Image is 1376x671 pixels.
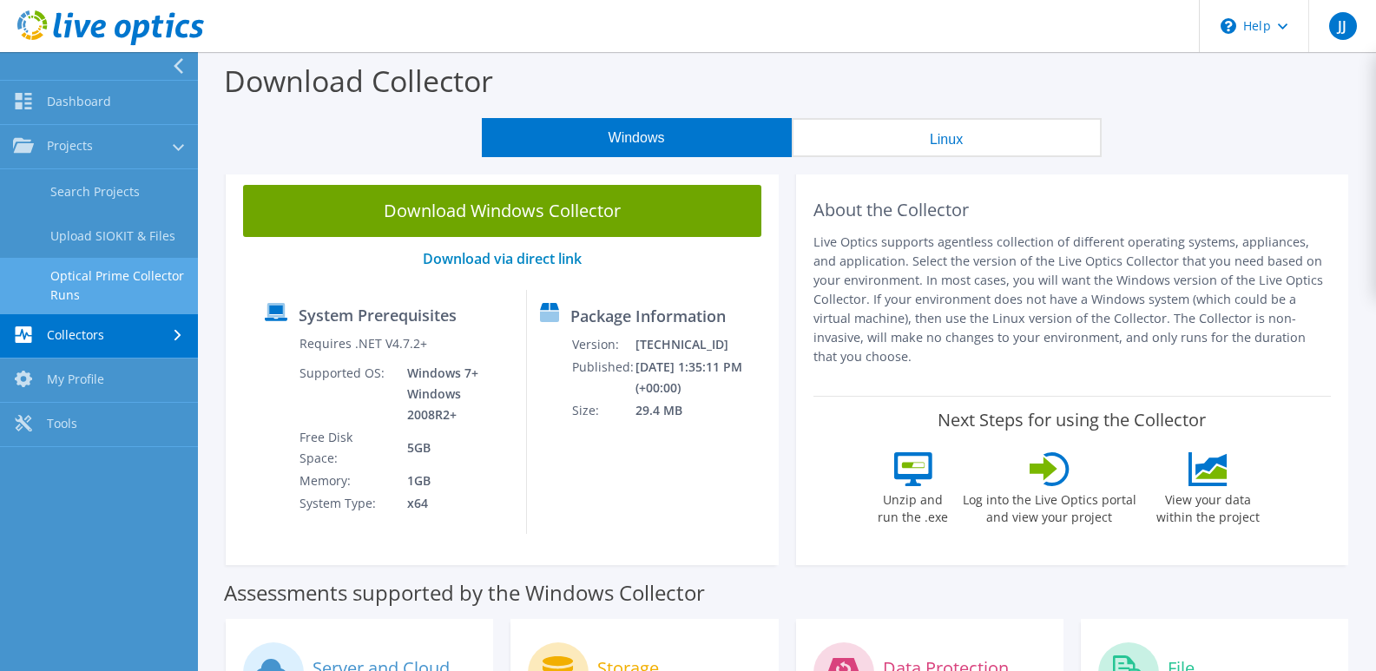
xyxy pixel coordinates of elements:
p: Live Optics supports agentless collection of different operating systems, appliances, and applica... [813,233,1332,366]
a: Download via direct link [423,249,582,268]
td: Version: [571,333,635,356]
td: Memory: [299,470,394,492]
td: [DATE] 1:35:11 PM (+00:00) [635,356,770,399]
td: [TECHNICAL_ID] [635,333,770,356]
button: Linux [792,118,1102,157]
td: Size: [571,399,635,422]
td: 5GB [394,426,513,470]
td: Free Disk Space: [299,426,394,470]
td: System Type: [299,492,394,515]
a: Download Windows Collector [243,185,761,237]
label: Next Steps for using the Collector [938,410,1206,431]
td: x64 [394,492,513,515]
td: Supported OS: [299,362,394,426]
td: 29.4 MB [635,399,770,422]
td: Published: [571,356,635,399]
span: JJ [1329,12,1357,40]
label: Download Collector [224,61,493,101]
label: Requires .NET V4.7.2+ [300,335,427,352]
button: Windows [482,118,792,157]
label: System Prerequisites [299,306,457,324]
td: 1GB [394,470,513,492]
label: View your data within the project [1146,486,1271,526]
label: Assessments supported by the Windows Collector [224,584,705,602]
td: Windows 7+ Windows 2008R2+ [394,362,513,426]
label: Unzip and run the .exe [873,486,953,526]
svg: \n [1221,18,1236,34]
label: Log into the Live Optics portal and view your project [962,486,1137,526]
h2: About the Collector [813,200,1332,220]
label: Package Information [570,307,726,325]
